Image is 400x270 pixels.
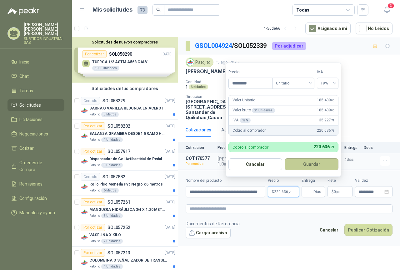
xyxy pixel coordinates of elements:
a: Remisiones [7,178,64,190]
p: Valor bruto [232,107,275,113]
p: Rollo Piso Moneda Pvc Negro x 6 metros [89,181,162,187]
span: Unitario [276,79,311,88]
p: [DATE] [165,174,175,180]
p: Patojito [89,112,100,117]
a: Configuración [7,192,64,204]
span: Solicitudes [19,102,41,109]
p: $ 0,00 [327,186,352,197]
p: COT170577 [186,156,214,161]
label: Precio [268,178,299,184]
a: CerradoSOL058229[DATE] Company LogoBARRA O VARILLA REDONDA EN ACERO INOXIDABLE DE 2" O 50 MMPatoj... [72,94,178,120]
span: ,00 [336,190,340,194]
a: Chat [7,70,64,82]
div: x 1 Unidades [252,108,275,113]
p: Patojito [89,264,100,269]
img: Company Logo [81,107,88,115]
a: Licitaciones [7,114,64,125]
p: Cobro al comprador [232,145,268,149]
img: Company Logo [81,208,88,216]
p: / SOL052339 [195,41,267,51]
p: IVA [232,117,251,123]
span: $ [332,190,334,194]
p: SOL057252 [107,225,130,230]
div: Por cotizar [81,148,105,155]
div: 1 Unidades [101,137,123,142]
a: Órdenes de Compra [7,157,64,176]
span: Remisiones [19,181,42,187]
p: 15 ago, 2025 [216,59,239,65]
span: ,71 [288,190,292,194]
p: SURTIDOR INDUSTRIAL SAS [24,37,64,44]
span: 19% [321,79,335,88]
a: Por cotizarSOL058202[DATE] Company LogoBALANZA GRAMERA DESDE 1 GRAMO HASTA 5 GRAMOSPatojito1 Unid... [72,120,178,145]
img: Company Logo [187,59,194,66]
button: Cancelar [316,224,342,236]
div: Cerrado [81,97,100,104]
img: Company Logo [81,234,88,241]
a: Cotizar [7,142,64,154]
a: Negociaciones [7,128,64,140]
div: 1 Unidades [101,163,123,168]
div: Todas [296,7,309,13]
span: 3 [387,3,394,9]
span: Cotizar [19,145,34,152]
img: Company Logo [81,259,88,267]
span: ,00 [331,99,334,102]
div: Unidades [189,84,208,89]
p: [DATE] [165,123,175,129]
div: Cerrado [81,173,100,181]
p: SOL057213 [107,251,130,255]
p: Patojito [89,213,100,218]
p: Cantidad [186,80,258,84]
p: SOL057261 [107,200,130,204]
p: MANGUERA HIDRÁULICA 3/4 X 1.20 METROS DE LONGITUD HR-HR-ACOPLADA [89,207,167,213]
p: Patojito [89,188,100,193]
span: Licitaciones [19,116,42,123]
p: [DATE] [165,250,175,256]
span: Órdenes de Compra [19,159,58,173]
a: Inicio [7,56,64,68]
p: Documentos de Referencia [186,220,240,227]
div: 19 % [240,118,251,123]
div: 8 Metros [101,112,119,117]
p: Patojito [89,137,100,142]
p: SOL058229 [102,99,125,103]
div: Actividad [221,126,240,133]
div: Solicitudes de tus compradores [72,83,178,94]
span: ,71 [329,145,334,149]
p: Dispensador de Gel Antibactirial de Pedal [89,156,162,162]
a: Por cotizarSOL057261[DATE] Company LogoMANGUERA HIDRÁULICA 3/4 X 1.20 METROS DE LONGITUD HR-HR-AC... [72,196,178,221]
span: ,00 [331,109,334,112]
span: 185.409 [317,97,334,103]
p: 1 [186,84,187,89]
div: Por cotizar [81,249,105,257]
span: ,71 [331,129,334,132]
button: Cargar archivo [186,227,231,238]
p: [GEOGRAPHIC_DATA], [STREET_ADDRESS] Santander de Quilichao , Cauca [186,99,245,120]
p: [PERSON_NAME] [PERSON_NAME] [PERSON_NAME] [24,23,64,36]
button: Publicar Cotización [344,224,392,236]
p: Cobro al comprador [232,128,265,134]
div: Cotizaciones [186,126,211,133]
span: 220.636 [317,128,334,134]
span: Configuración [19,195,47,202]
div: Por cotizar [81,122,105,130]
p: BARRA O VARILLA REDONDA EN ACERO INOXIDABLE DE 2" O 50 MM [89,105,167,111]
p: Patojito [89,163,100,168]
a: Por cotizarSOL057917[DATE] Company LogoDispensador de Gel Antibactirial de PedalPatojito1 Unidades [72,145,178,171]
p: [DATE] [165,98,175,104]
label: Precio [228,69,272,75]
span: Chat [19,73,29,80]
a: Tareas [7,85,64,97]
p: BALANZA GRAMERA DESDE 1 GRAMO HASTA 5 GRAMOS [89,131,167,137]
button: 3 [381,4,392,16]
a: CerradoSOL057882[DATE] Company LogoRollo Piso Moneda Pvc Negro x 6 metrosPatojito6 Metros [72,171,178,196]
span: Días [313,186,321,197]
div: Por cotizar [81,224,105,231]
span: Manuales y ayuda [19,209,55,216]
p: 4 días [344,156,360,163]
a: Solicitudes [7,99,64,111]
span: 220.636 [313,144,334,149]
label: Nombre del producto [186,178,265,184]
p: [DATE] [165,149,175,155]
